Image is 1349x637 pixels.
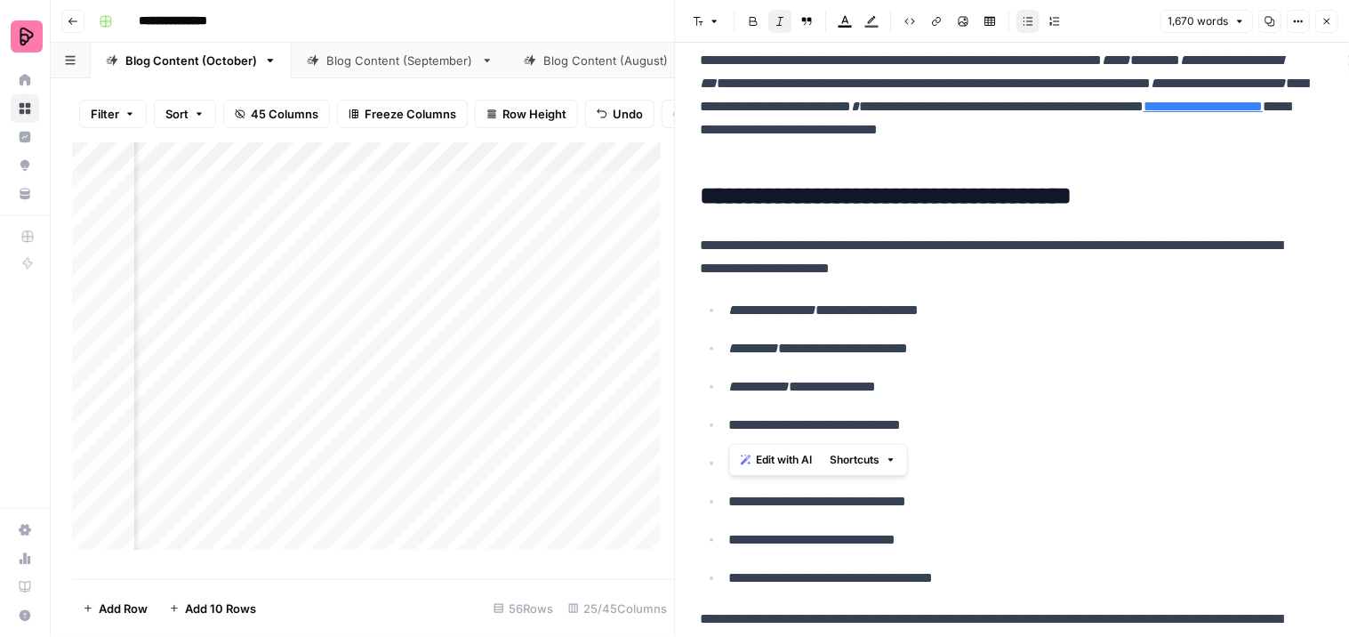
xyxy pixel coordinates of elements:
[475,100,578,128] button: Row Height
[337,100,468,128] button: Freeze Columns
[11,20,43,52] img: Preply Logo
[292,43,509,78] a: Blog Content (September)
[91,43,292,78] a: Blog Content (October)
[11,573,39,601] a: Learning Hub
[585,100,654,128] button: Undo
[158,594,267,623] button: Add 10 Rows
[99,600,148,617] span: Add Row
[251,105,318,123] span: 45 Columns
[72,594,158,623] button: Add Row
[502,105,566,123] span: Row Height
[1168,13,1229,29] span: 1,670 words
[11,151,39,180] a: Opportunities
[11,94,39,123] a: Browse
[11,544,39,573] a: Usage
[11,14,39,59] button: Workspace: Preply
[613,105,643,123] span: Undo
[125,52,257,69] div: Blog Content (October)
[365,105,456,123] span: Freeze Columns
[1160,10,1253,33] button: 1,670 words
[734,448,820,472] button: Edit with AI
[326,52,474,69] div: Blog Content (September)
[11,516,39,544] a: Settings
[831,452,880,468] span: Shortcuts
[11,180,39,208] a: Your Data
[561,594,675,623] div: 25/45 Columns
[509,43,703,78] a: Blog Content (August)
[11,123,39,151] a: Insights
[165,105,189,123] span: Sort
[91,105,119,123] span: Filter
[11,66,39,94] a: Home
[11,601,39,630] button: Help + Support
[823,448,903,472] button: Shortcuts
[79,100,147,128] button: Filter
[543,52,669,69] div: Blog Content (August)
[223,100,330,128] button: 45 Columns
[185,600,256,617] span: Add 10 Rows
[486,594,561,623] div: 56 Rows
[757,452,813,468] span: Edit with AI
[154,100,216,128] button: Sort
